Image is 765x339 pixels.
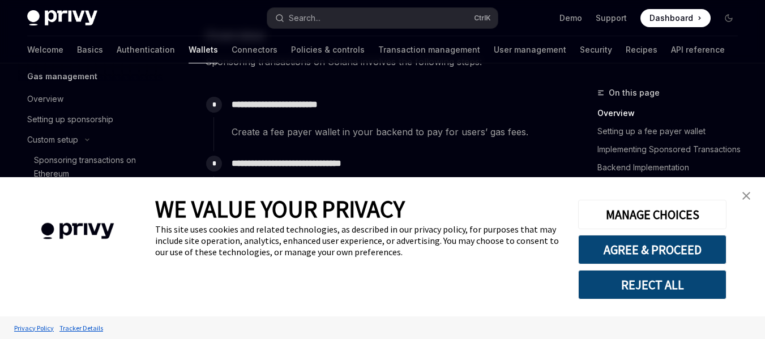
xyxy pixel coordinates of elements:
[597,140,747,158] a: Implementing Sponsored Transactions
[742,192,750,200] img: close banner
[378,36,480,63] a: Transaction management
[232,36,277,63] a: Connectors
[578,270,726,299] button: REJECT ALL
[27,36,63,63] a: Welcome
[27,133,78,147] div: Custom setup
[17,207,138,256] img: company logo
[649,12,693,24] span: Dashboard
[34,153,156,181] div: Sponsoring transactions on Ethereum
[232,124,545,140] span: Create a fee payer wallet in your backend to pay for users’ gas fees.
[597,104,747,122] a: Overview
[597,122,747,140] a: Setting up a fee payer wallet
[289,11,320,25] div: Search...
[155,224,561,258] div: This site uses cookies and related technologies, as described in our privacy policy, for purposes...
[117,36,175,63] a: Authentication
[27,113,113,126] div: Setting up sponsorship
[609,86,660,100] span: On this page
[580,36,612,63] a: Security
[57,318,106,338] a: Tracker Details
[18,130,163,150] button: Custom setup
[474,14,491,23] span: Ctrl K
[291,36,365,63] a: Policies & controls
[597,177,747,195] a: Security Considerations
[155,194,405,224] span: WE VALUE YOUR PRIVACY
[11,318,57,338] a: Privacy Policy
[596,12,627,24] a: Support
[77,36,103,63] a: Basics
[267,8,498,28] button: Search...CtrlK
[27,92,63,106] div: Overview
[18,150,163,184] a: Sponsoring transactions on Ethereum
[597,158,747,177] a: Backend Implementation
[27,10,97,26] img: dark logo
[720,9,738,27] button: Toggle dark mode
[578,200,726,229] button: MANAGE CHOICES
[671,36,725,63] a: API reference
[640,9,711,27] a: Dashboard
[578,235,726,264] button: AGREE & PROCEED
[18,109,163,130] a: Setting up sponsorship
[494,36,566,63] a: User management
[18,89,163,109] a: Overview
[626,36,657,63] a: Recipes
[735,184,758,207] a: close banner
[559,12,582,24] a: Demo
[189,36,218,63] a: Wallets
